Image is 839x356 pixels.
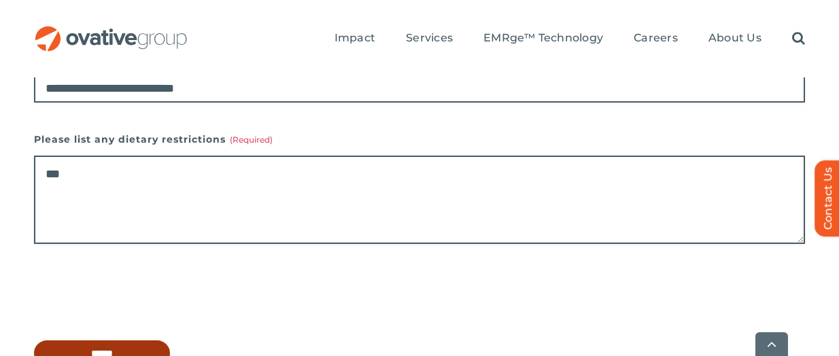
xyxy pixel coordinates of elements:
[34,130,805,149] label: Please list any dietary restrictions
[34,24,188,37] a: OG_Full_horizontal_RGB
[792,31,805,46] a: Search
[483,31,603,46] a: EMRge™ Technology
[406,31,453,45] span: Services
[708,31,761,46] a: About Us
[708,31,761,45] span: About Us
[335,31,375,46] a: Impact
[406,31,453,46] a: Services
[230,135,273,145] span: (Required)
[634,31,678,46] a: Careers
[483,31,603,45] span: EMRge™ Technology
[335,31,375,45] span: Impact
[634,31,678,45] span: Careers
[335,17,805,60] nav: Menu
[34,271,241,324] iframe: reCAPTCHA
